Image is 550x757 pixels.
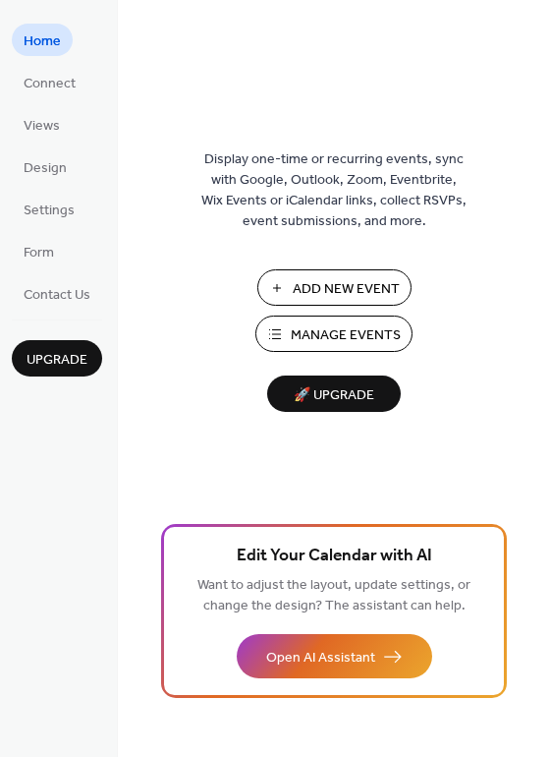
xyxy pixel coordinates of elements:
[24,31,61,52] span: Home
[24,158,67,179] span: Design
[237,543,432,570] span: Edit Your Calendar with AI
[24,74,76,94] span: Connect
[12,235,66,267] a: Form
[267,376,401,412] button: 🚀 Upgrade
[12,340,102,377] button: Upgrade
[24,116,60,137] span: Views
[257,269,412,306] button: Add New Event
[12,66,87,98] a: Connect
[12,277,102,310] a: Contact Us
[255,316,412,352] button: Manage Events
[197,572,470,619] span: Want to adjust the layout, update settings, or change the design? The assistant can help.
[201,149,467,232] span: Display one-time or recurring events, sync with Google, Outlook, Zoom, Eventbrite, Wix Events or ...
[266,648,375,669] span: Open AI Assistant
[12,24,73,56] a: Home
[279,382,389,409] span: 🚀 Upgrade
[27,350,87,371] span: Upgrade
[291,325,401,346] span: Manage Events
[12,108,72,141] a: Views
[12,150,79,183] a: Design
[24,243,54,263] span: Form
[237,634,432,678] button: Open AI Assistant
[12,193,86,225] a: Settings
[24,201,75,221] span: Settings
[293,279,400,300] span: Add New Event
[24,285,90,306] span: Contact Us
